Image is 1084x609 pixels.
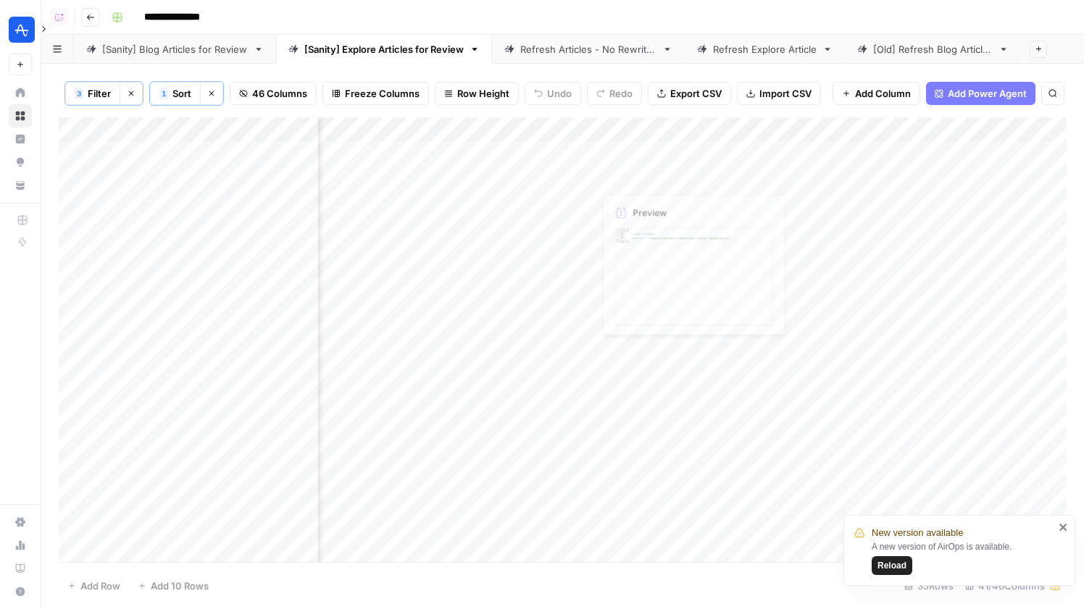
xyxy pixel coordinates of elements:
span: 3 [77,88,81,99]
div: 35 Rows [899,574,959,597]
a: Opportunities [9,151,32,174]
a: [Sanity] Explore Articles for Review [276,35,492,64]
button: Add Power Agent [926,82,1035,105]
div: 1 [616,228,625,232]
span: Row Height [457,86,509,101]
a: Home [9,81,32,104]
span: 46 Columns [252,86,307,101]
div: 2 [616,232,625,236]
a: Refresh Articles - No Rewrites [492,35,685,64]
a: Refresh Explore Article [685,35,845,64]
div: Refresh Articles - No Rewrites [520,42,656,56]
div: 4 [616,240,625,243]
div: [Old] Refresh Blog Articles [873,42,993,56]
span: Import CSV [759,86,812,101]
a: Your Data [9,174,32,197]
button: 3Filter [65,82,120,105]
button: Freeze Columns [322,82,429,105]
div: 41/46 Columns [959,574,1067,597]
a: Browse [9,104,32,127]
button: Reload [872,556,912,575]
a: Usage [9,534,32,557]
a: Insights [9,127,32,151]
a: Learning Hub [9,557,32,580]
button: Help + Support [9,580,32,603]
span: New version available [872,526,963,540]
span: Undo [547,86,572,101]
div: A new version of AirOps is available. [872,540,1054,575]
span: Reload [877,559,906,572]
button: Row Height [435,82,519,105]
span: Redo [609,86,633,101]
button: Workspace: Amplitude [9,12,32,48]
div: 3 [616,236,625,240]
div: [Sanity] Blog Articles for Review [102,42,248,56]
span: Sort [172,86,191,101]
button: close [1059,521,1069,533]
button: Export CSV [648,82,731,105]
button: Add 10 Rows [129,574,217,597]
span: Filter [88,86,111,101]
span: Export CSV [670,86,722,101]
button: Add Column [833,82,920,105]
span: 1 [162,88,166,99]
button: Import CSV [737,82,821,105]
span: Add Column [855,86,911,101]
img: Amplitude Logo [9,17,35,43]
button: 46 Columns [230,82,317,105]
button: 1Sort [150,82,200,105]
button: Redo [587,82,642,105]
button: Add Row [59,574,129,597]
a: [Old] Refresh Blog Articles [845,35,1021,64]
span: Toggle code folding, rows 1 through 4 [622,228,625,232]
a: [Sanity] Blog Articles for Review [74,35,276,64]
span: Freeze Columns [345,86,420,101]
button: Undo [525,82,581,105]
span: Add Power Agent [948,86,1027,101]
div: [Sanity] Explore Articles for Review [304,42,464,56]
div: 1 [159,88,168,99]
a: Settings [9,511,32,534]
div: Refresh Explore Article [713,42,817,56]
span: Add Row [80,579,120,593]
div: 3 [75,88,83,99]
span: Add 10 Rows [151,579,209,593]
